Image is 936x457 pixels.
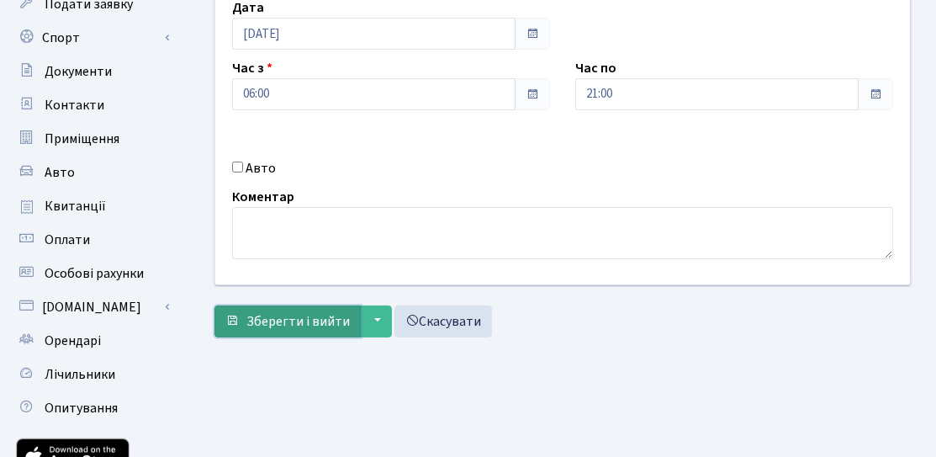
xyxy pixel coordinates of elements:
label: Коментар [232,187,294,207]
a: Оплати [8,223,177,257]
span: Зберегти і вийти [246,312,350,331]
button: Зберегти і вийти [214,306,361,337]
a: Опитування [8,391,177,425]
span: Орендарі [45,332,101,350]
span: Особові рахунки [45,264,144,283]
span: Авто [45,163,75,182]
a: Особові рахунки [8,257,177,290]
span: Оплати [45,231,90,249]
span: Лічильники [45,365,115,384]
a: Приміщення [8,122,177,156]
a: Спорт [8,21,177,55]
span: Контакти [45,96,104,114]
span: Опитування [45,399,118,417]
a: Орендарі [8,324,177,358]
label: Час по [575,58,616,78]
label: Авто [246,158,276,178]
a: Лічильники [8,358,177,391]
a: Документи [8,55,177,88]
a: Авто [8,156,177,189]
a: Скасувати [394,306,492,337]
span: Квитанції [45,197,106,215]
a: Квитанції [8,189,177,223]
a: Контакти [8,88,177,122]
a: [DOMAIN_NAME] [8,290,177,324]
label: Час з [232,58,272,78]
span: Приміщення [45,130,119,148]
span: Документи [45,62,112,81]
